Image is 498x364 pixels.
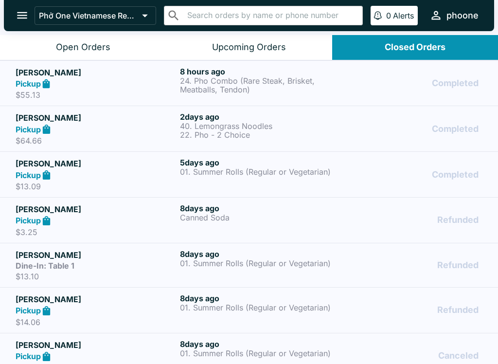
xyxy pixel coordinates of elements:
button: phoone [426,5,482,26]
span: 8 days ago [180,249,219,259]
h5: [PERSON_NAME] [16,293,176,305]
p: 01. Summer Rolls (Regular or Vegetarian) [180,259,340,268]
h5: [PERSON_NAME] [16,67,176,78]
span: 5 days ago [180,158,219,167]
p: $13.10 [16,272,176,281]
h5: [PERSON_NAME] [16,339,176,351]
strong: Pickup [16,170,41,180]
p: 40. Lemongrass Noodles [180,122,340,130]
button: Phở One Vietnamese Restaurant [35,6,156,25]
div: Closed Orders [385,42,445,53]
span: 8 days ago [180,293,219,303]
h5: [PERSON_NAME] [16,203,176,215]
strong: Pickup [16,79,41,89]
input: Search orders by name or phone number [184,9,358,22]
p: 01. Summer Rolls (Regular or Vegetarian) [180,303,340,312]
p: $55.13 [16,90,176,100]
p: 01. Summer Rolls (Regular or Vegetarian) [180,349,340,358]
button: open drawer [10,3,35,28]
div: phoone [446,10,479,21]
strong: Pickup [16,216,41,225]
p: Phở One Vietnamese Restaurant [39,11,138,20]
h5: [PERSON_NAME] [16,112,176,124]
strong: Pickup [16,351,41,361]
span: 8 days ago [180,339,219,349]
p: $14.06 [16,317,176,327]
strong: Pickup [16,306,41,315]
strong: Pickup [16,125,41,134]
h5: [PERSON_NAME] [16,158,176,169]
strong: Dine-In: Table 1 [16,261,74,271]
p: 24. Pho Combo (Rare Steak, Brisket, Meatballs, Tendon) [180,76,340,94]
h5: [PERSON_NAME] [16,249,176,261]
div: Upcoming Orders [212,42,286,53]
p: 01. Summer Rolls (Regular or Vegetarian) [180,167,340,176]
span: 2 days ago [180,112,219,122]
div: Open Orders [56,42,110,53]
p: 0 [386,11,391,20]
p: $13.09 [16,182,176,191]
h6: 8 hours ago [180,67,340,76]
p: $64.66 [16,136,176,146]
p: 22. Pho - 2 Choice [180,130,340,139]
span: 8 days ago [180,203,219,213]
p: Canned Soda [180,213,340,222]
p: $3.25 [16,227,176,237]
p: Alerts [393,11,414,20]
